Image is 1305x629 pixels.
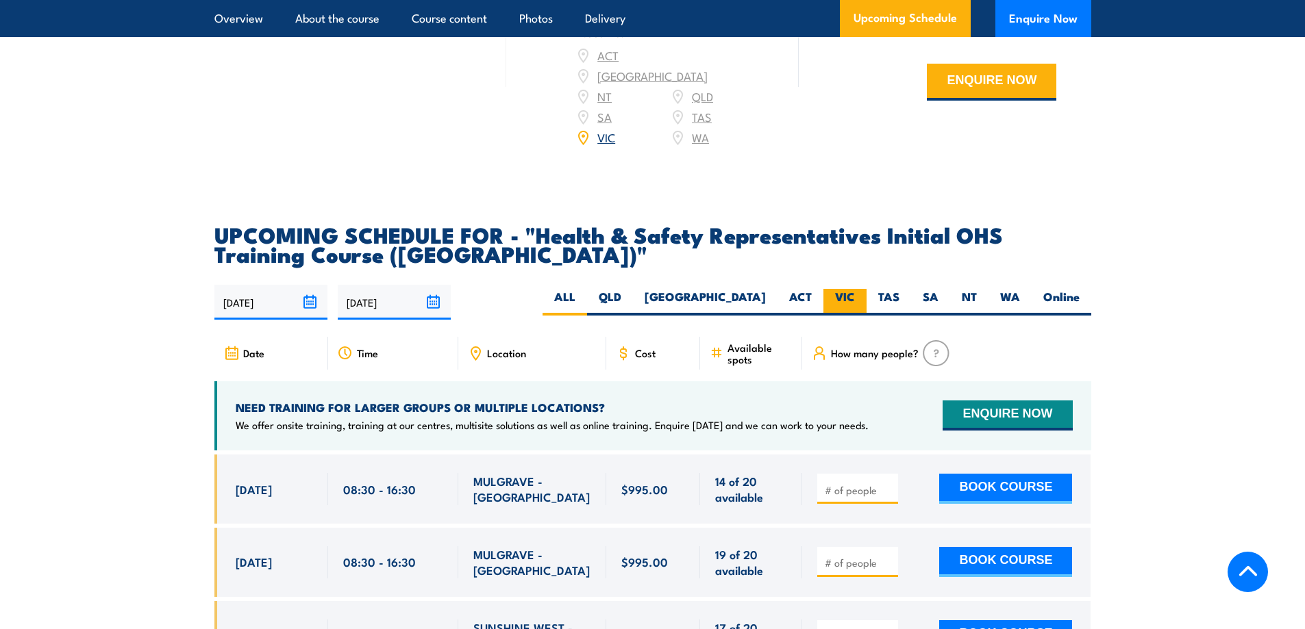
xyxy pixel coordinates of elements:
label: SA [911,289,950,316]
label: NT [950,289,989,316]
label: Online [1032,289,1091,316]
span: $995.00 [621,481,668,497]
span: 08:30 - 16:30 [343,554,416,569]
input: # of people [825,556,893,569]
span: Cost [635,347,656,359]
label: ACT [778,289,823,316]
a: VIC [597,129,615,145]
label: TAS [867,289,911,316]
label: WA [989,289,1032,316]
input: To date [338,285,451,320]
span: Time [357,347,378,359]
button: ENQUIRE NOW [927,64,1056,101]
span: MULGRAVE - [GEOGRAPHIC_DATA] [473,473,591,505]
span: 19 of 20 available [715,546,787,578]
span: Date [243,347,264,359]
label: VIC [823,289,867,316]
span: Available spots [728,342,793,365]
span: [DATE] [236,554,272,569]
label: [GEOGRAPHIC_DATA] [633,289,778,316]
span: How many people? [831,347,919,359]
input: From date [214,285,327,320]
h4: NEED TRAINING FOR LARGER GROUPS OR MULTIPLE LOCATIONS? [236,400,869,415]
label: QLD [587,289,633,316]
button: BOOK COURSE [939,547,1072,577]
span: 08:30 - 16:30 [343,481,416,497]
h2: UPCOMING SCHEDULE FOR - "Health & Safety Representatives Initial OHS Training Course ([GEOGRAPHIC... [214,224,1091,263]
p: We offer onsite training, training at our centres, multisite solutions as well as online training... [236,418,869,432]
span: Location [487,347,526,359]
span: MULGRAVE - [GEOGRAPHIC_DATA] [473,546,591,578]
input: # of people [825,483,893,497]
span: [DATE] [236,481,272,497]
button: ENQUIRE NOW [943,400,1072,431]
span: 14 of 20 available [715,473,787,505]
label: ALL [543,289,587,316]
span: $995.00 [621,554,668,569]
button: BOOK COURSE [939,474,1072,504]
